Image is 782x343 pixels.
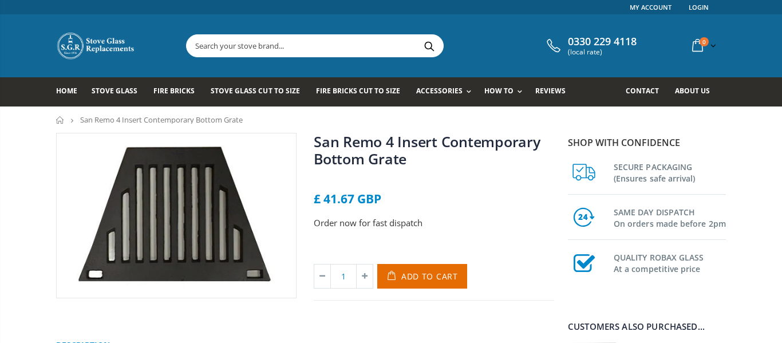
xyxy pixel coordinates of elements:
a: 0330 229 4118 (local rate) [544,36,637,56]
span: Home [56,86,77,96]
h3: SAME DAY DISPATCH On orders made before 2pm [614,204,726,230]
p: Order now for fast dispatch [314,216,554,230]
span: Fire Bricks Cut To Size [316,86,400,96]
a: Contact [626,77,668,107]
div: Customers also purchased... [568,322,726,331]
a: About us [675,77,718,107]
button: Search [416,35,442,57]
a: Fire Bricks [153,77,203,107]
span: (local rate) [568,48,637,56]
h3: SECURE PACKAGING (Ensures safe arrival) [614,159,726,184]
a: 0 [688,34,718,57]
a: Stove Glass Cut To Size [211,77,308,107]
span: Stove Glass Cut To Size [211,86,299,96]
span: Stove Glass [92,86,137,96]
a: San Remo 4 Insert Contemporary Bottom Grate [314,132,540,168]
span: Contact [626,86,659,96]
a: Home [56,116,65,124]
span: £ 41.67 GBP [314,191,381,207]
span: San Remo 4 Insert Contemporary Bottom Grate [80,115,243,125]
a: Accessories [416,77,477,107]
span: Fire Bricks [153,86,195,96]
span: About us [675,86,710,96]
span: How To [484,86,514,96]
a: How To [484,77,528,107]
a: Stove Glass [92,77,146,107]
p: Shop with confidence [568,136,726,149]
a: Fire Bricks Cut To Size [316,77,409,107]
button: Add to Cart [377,264,467,289]
span: Reviews [535,86,566,96]
h3: QUALITY ROBAX GLASS At a competitive price [614,250,726,275]
img: Stove Glass Replacement [56,31,136,60]
a: Home [56,77,86,107]
span: 0 [700,37,709,46]
span: 0330 229 4118 [568,36,637,48]
a: Reviews [535,77,574,107]
span: Add to Cart [401,271,458,282]
input: Search your stove brand... [187,35,571,57]
img: SanRemo4InsertContemporaryBottomGrate_800x_crop_center.webp [57,133,296,298]
span: Accessories [416,86,463,96]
